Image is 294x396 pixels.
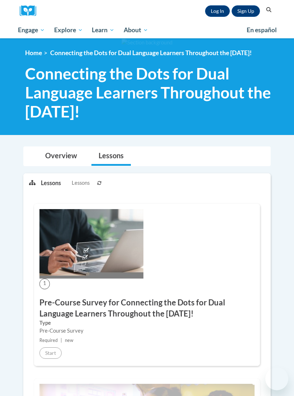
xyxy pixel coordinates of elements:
a: Explore [49,22,87,38]
span: En español [247,26,277,34]
a: Lessons [91,147,131,166]
h3: Pre-Course Survey for Connecting the Dots for Dual Language Learners Throughout the [DATE]! [39,297,255,319]
img: Course Image [39,209,143,279]
a: Overview [38,147,84,166]
span: Required [39,338,58,343]
iframe: Button to launch messaging window [265,367,288,390]
div: Main menu [13,22,281,38]
button: Search [264,6,274,14]
a: Learn [87,22,119,38]
span: Learn [92,26,114,34]
span: Connecting the Dots for Dual Language Learners Throughout the [DATE]! [50,49,252,57]
span: Explore [54,26,83,34]
span: | [61,338,62,343]
span: Lessons [72,179,90,187]
span: About [124,26,148,34]
a: Register [232,5,260,17]
span: Engage [18,26,45,34]
a: Log In [205,5,230,17]
p: Lessons [41,179,61,187]
span: Connecting the Dots for Dual Language Learners Throughout the [DATE]! [25,64,272,121]
a: About [119,22,153,38]
img: Logo brand [20,5,41,16]
button: Start [39,347,62,359]
a: Engage [13,22,49,38]
a: Home [25,49,42,57]
span: new [65,338,73,343]
div: Pre-Course Survey [39,327,255,335]
label: Type [39,319,255,327]
span: 1 [39,279,50,289]
a: En español [242,23,281,38]
a: Cox Campus [20,5,41,16]
img: Section background [122,39,172,47]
